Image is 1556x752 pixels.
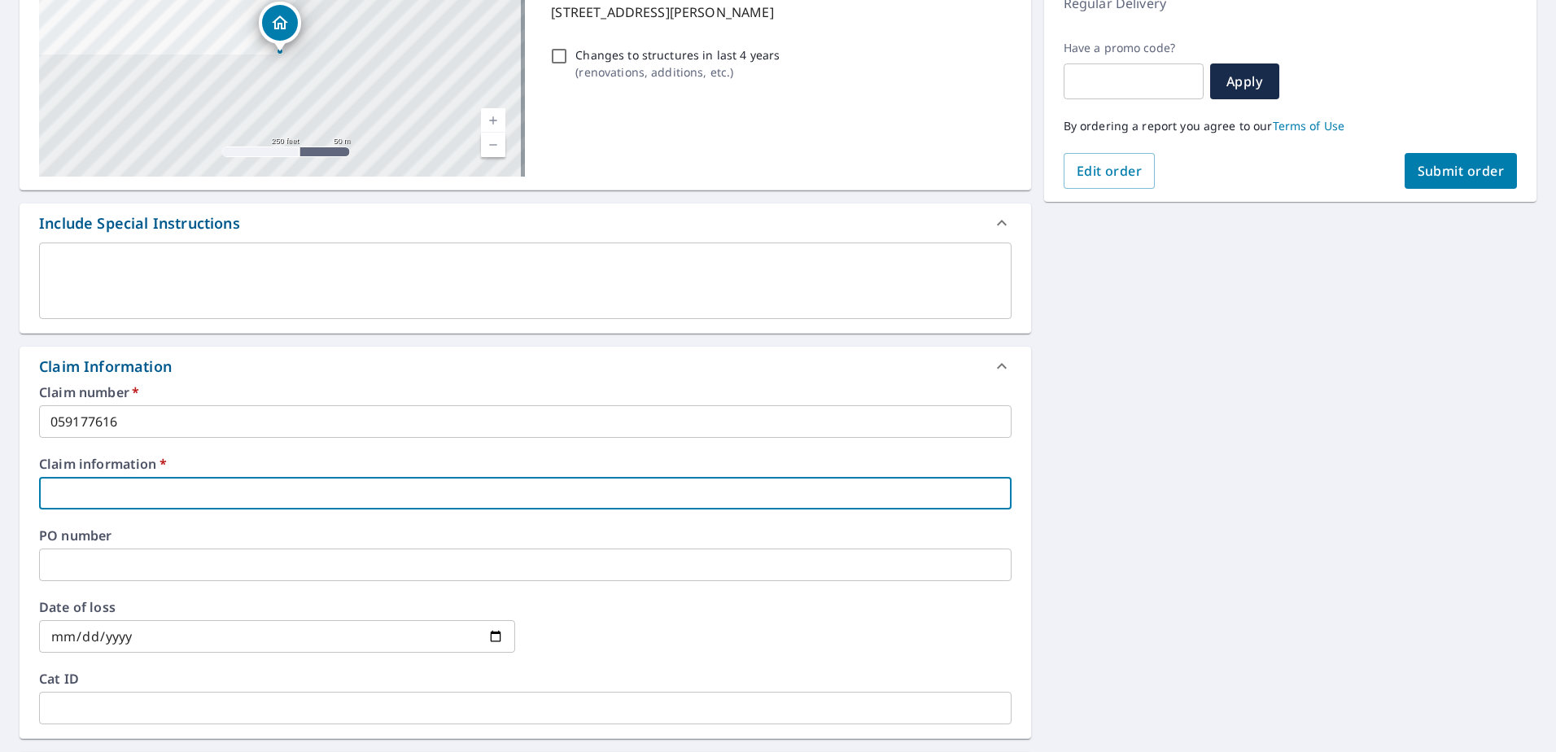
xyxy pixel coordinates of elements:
[575,46,780,63] p: Changes to structures in last 4 years
[1064,41,1204,55] label: Have a promo code?
[1064,153,1156,189] button: Edit order
[1064,119,1517,133] p: By ordering a report you agree to our
[551,2,1004,22] p: [STREET_ADDRESS][PERSON_NAME]
[1405,153,1518,189] button: Submit order
[575,63,780,81] p: ( renovations, additions, etc. )
[1223,72,1266,90] span: Apply
[1077,162,1143,180] span: Edit order
[39,672,1012,685] label: Cat ID
[39,601,515,614] label: Date of loss
[39,356,172,378] div: Claim Information
[1210,63,1279,99] button: Apply
[39,457,1012,470] label: Claim information
[20,203,1031,243] div: Include Special Instructions
[481,133,505,157] a: Current Level 17, Zoom Out
[481,108,505,133] a: Current Level 17, Zoom In
[39,212,240,234] div: Include Special Instructions
[1418,162,1505,180] span: Submit order
[1273,118,1345,133] a: Terms of Use
[259,2,301,52] div: Dropped pin, building 1, Residential property, 5823 Prospect Dr Missoula, MT 59808
[39,529,1012,542] label: PO number
[20,347,1031,386] div: Claim Information
[39,386,1012,399] label: Claim number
